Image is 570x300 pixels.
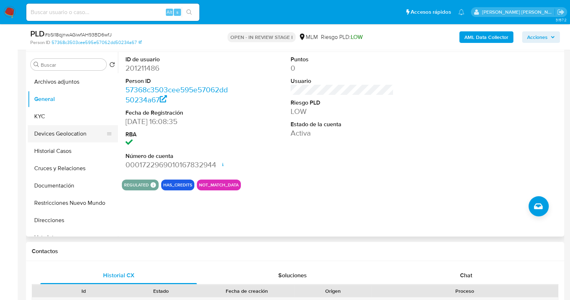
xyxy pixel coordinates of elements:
dd: LOW [291,106,394,116]
span: Accesos rápidos [411,8,451,16]
div: Fecha de creación [205,287,289,295]
button: Archivos adjuntos [28,73,118,91]
button: Lista Interna [28,229,118,246]
div: Id [50,287,117,295]
span: s [176,9,178,16]
span: Alt [167,9,172,16]
button: Historial Casos [28,142,118,160]
span: Acciones [527,31,548,43]
b: AML Data Collector [464,31,508,43]
span: Historial CX [103,271,134,279]
button: KYC [28,108,118,125]
span: Chat [460,271,472,279]
a: 57368c3503cee595e57062dd50234a67 [52,39,142,46]
dt: ID de usuario [125,56,229,63]
div: Origen [299,287,367,295]
span: # bSI18qjnwAGiwfAH93BD6wfJ [45,31,112,38]
dd: [DATE] 16:08:35 [125,116,229,127]
button: Acciones [522,31,560,43]
dt: Riesgo PLD [291,99,394,107]
b: PLD [30,28,45,39]
dd: 0001722969010167832944 [125,160,229,170]
p: baltazar.cabreradupeyron@mercadolibre.com.mx [482,9,555,16]
p: OPEN - IN REVIEW STAGE I [227,32,296,42]
dt: Usuario [291,77,394,85]
dt: Fecha de Registración [125,109,229,117]
dt: Person ID [125,77,229,85]
span: Soluciones [278,271,307,279]
button: AML Data Collector [459,31,513,43]
h1: Contactos [32,248,558,255]
span: Riesgo PLD: [321,33,363,41]
button: Volver al orden por defecto [109,62,115,70]
dt: Puntos [291,56,394,63]
div: Estado [127,287,195,295]
button: Direcciones [28,212,118,229]
button: Devices Geolocation [28,125,112,142]
div: MLM [299,33,318,41]
button: Buscar [34,62,39,67]
input: Buscar usuario o caso... [26,8,199,17]
button: Documentación [28,177,118,194]
dt: Estado de la cuenta [291,120,394,128]
a: Notificaciones [458,9,464,15]
div: Proceso [377,287,553,295]
span: 3.157.2 [555,17,566,23]
dt: Número de cuenta [125,152,229,160]
span: LOW [351,33,363,41]
dd: 0 [291,63,394,73]
dd: 201211486 [125,63,229,73]
button: search-icon [182,7,196,17]
button: General [28,91,118,108]
dd: Activa [291,128,394,138]
button: Restricciones Nuevo Mundo [28,194,118,212]
dt: RBA [125,131,229,138]
a: Salir [557,8,565,16]
input: Buscar [41,62,103,68]
button: Cruces y Relaciones [28,160,118,177]
a: 57368c3503cee595e57062dd50234a67 [125,84,228,105]
b: Person ID [30,39,50,46]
